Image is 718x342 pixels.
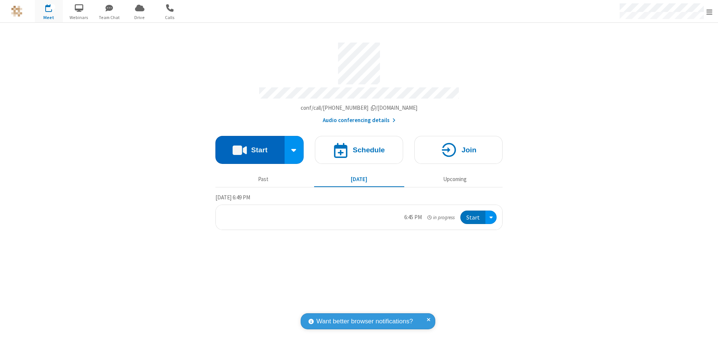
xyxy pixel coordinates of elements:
[460,211,485,224] button: Start
[404,213,422,222] div: 6:45 PM
[35,14,63,21] span: Meet
[95,14,123,21] span: Team Chat
[485,211,497,224] div: Open menu
[323,116,396,125] button: Audio conferencing details
[218,172,309,186] button: Past
[314,172,404,186] button: [DATE]
[215,37,503,125] section: Account details
[215,193,503,230] section: Today's Meetings
[11,6,22,17] img: QA Selenium DO NOT DELETE OR CHANGE
[461,146,476,153] h4: Join
[65,14,93,21] span: Webinars
[427,214,455,221] em: in progress
[315,136,403,164] button: Schedule
[156,14,184,21] span: Calls
[301,104,418,112] button: Copy my meeting room linkCopy my meeting room link
[410,172,500,186] button: Upcoming
[699,323,712,337] iframe: Chat
[316,317,413,326] span: Want better browser notifications?
[50,4,55,10] div: 1
[285,136,304,164] div: Start conference options
[215,194,250,201] span: [DATE] 6:49 PM
[301,104,418,111] span: Copy my meeting room link
[353,146,385,153] h4: Schedule
[414,136,503,164] button: Join
[215,136,285,164] button: Start
[251,146,267,153] h4: Start
[126,14,154,21] span: Drive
